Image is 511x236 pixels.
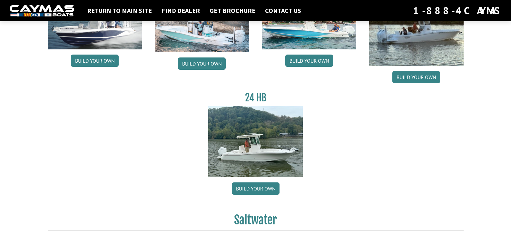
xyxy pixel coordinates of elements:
[178,57,226,70] a: Build your own
[158,6,203,15] a: Find Dealer
[48,213,464,231] h2: Saltwater
[206,6,259,15] a: Get Brochure
[84,6,155,15] a: Return to main site
[208,106,303,177] img: 24_HB_thumbnail.jpg
[232,182,280,195] a: Build your own
[413,4,501,18] div: 1-888-4CAYMAS
[392,71,440,83] a: Build your own
[10,5,74,17] img: white-logo-c9c8dbefe5ff5ceceb0f0178aa75bf4bb51f6bca0971e226c86eb53dfe498488.png
[208,92,303,104] h3: 24 HB
[262,6,304,15] a: Contact Us
[285,55,333,67] a: Build your own
[71,55,119,67] a: Build your own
